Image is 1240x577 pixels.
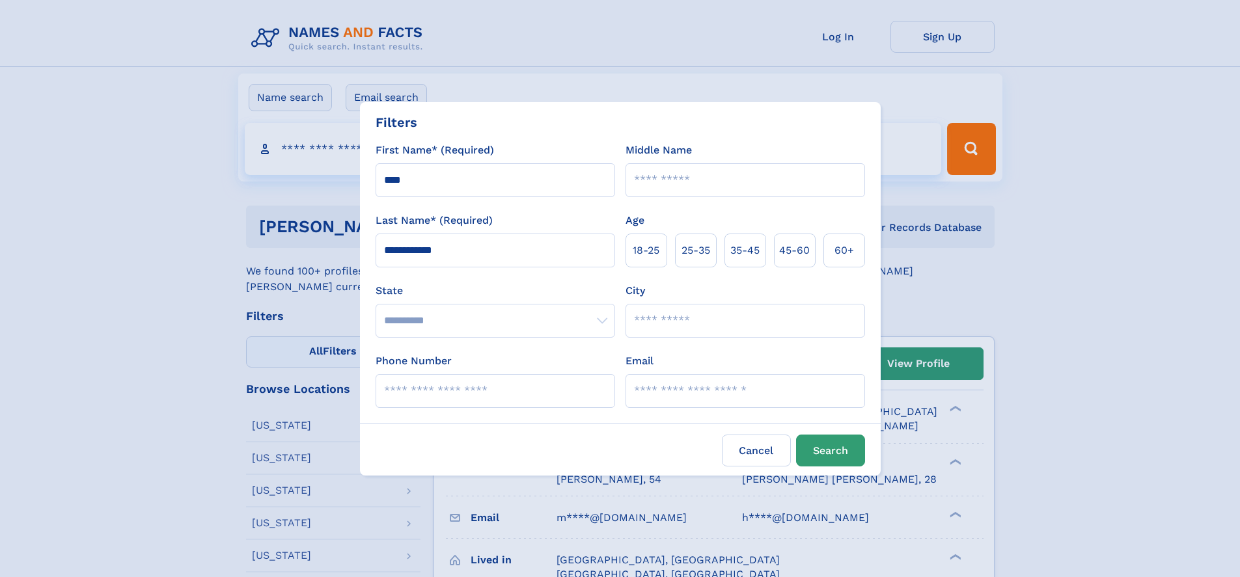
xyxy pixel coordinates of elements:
span: 25‑35 [682,243,710,258]
label: Phone Number [376,353,452,369]
label: State [376,283,615,299]
label: Email [626,353,654,369]
span: 45‑60 [779,243,810,258]
label: City [626,283,645,299]
button: Search [796,435,865,466]
div: Filters [376,113,417,132]
label: Middle Name [626,142,692,158]
span: 18‑25 [633,243,659,258]
span: 35‑45 [730,243,760,258]
label: First Name* (Required) [376,142,494,158]
label: Cancel [722,435,791,466]
label: Age [626,213,644,228]
span: 60+ [834,243,854,258]
label: Last Name* (Required) [376,213,493,228]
